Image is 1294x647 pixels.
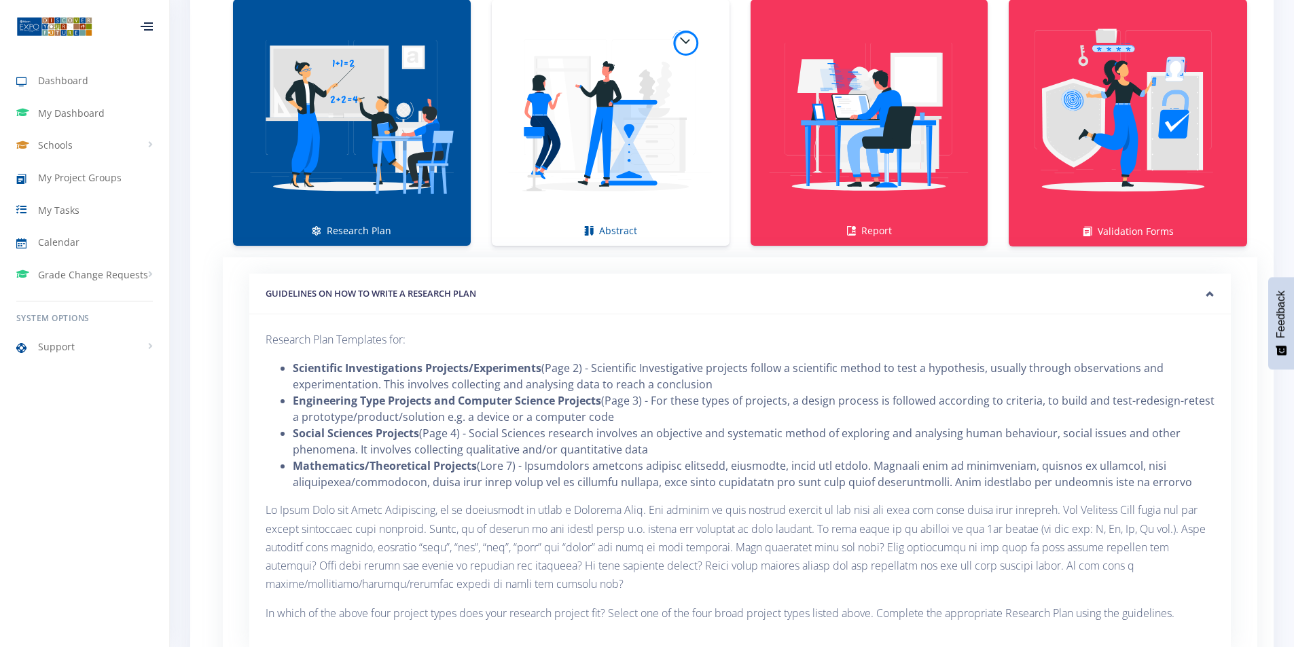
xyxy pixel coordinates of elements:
h6: System Options [16,312,153,325]
span: My Tasks [38,203,79,217]
span: My Project Groups [38,170,122,185]
span: Support [38,339,75,354]
span: Schools [38,138,73,152]
strong: Scientific Investigations Projects/Experiments [293,361,541,375]
strong: Mathematics/Theoretical Projects [293,458,477,473]
img: Report [761,7,977,223]
li: (Page 4) - Social Sciences research involves an objective and systematic method of exploring and ... [293,425,1215,458]
li: (Page 2) - Scientific Investigative projects follow a scientific method to test a hypothesis, usu... [293,360,1215,392]
strong: Social Sciences Projects [293,426,419,441]
p: Lo Ipsum Dolo sit Ametc Adipiscing, el se doeiusmodt in utlab e Dolorema Aliq. Eni adminim ve qui... [266,501,1215,593]
h5: GUIDELINES ON HOW TO WRITE A RESEARCH PLAN [266,287,1215,301]
p: In which of the above four project types does your research project fit? Select one of the four b... [266,604,1215,623]
img: Abstract [503,7,719,223]
span: Grade Change Requests [38,267,148,282]
span: Dashboard [38,73,88,88]
li: (Page 3) - For these types of projects, a design process is followed according to criteria, to bu... [293,392,1215,425]
img: Research Plan [244,7,460,223]
img: ... [16,16,92,37]
p: Research Plan Templates for: [266,331,1215,349]
span: Feedback [1275,291,1287,338]
span: Calendar [38,235,79,249]
button: Feedback - Show survey [1268,277,1294,369]
img: Validation Forms [1020,7,1236,224]
strong: Engineering Type Projects and Computer Science Projects [293,393,601,408]
li: (Lore 7) - Ipsumdolors ametcons adipisc elitsedd, eiusmodte, incid utl etdolo. Magnaali enim ad m... [293,458,1215,490]
span: My Dashboard [38,106,105,120]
